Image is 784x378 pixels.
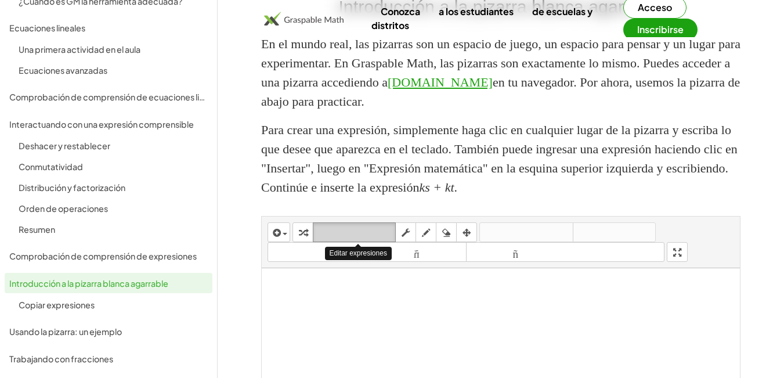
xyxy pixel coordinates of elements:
[623,19,698,41] button: Inscribirse
[479,222,573,242] button: deshacer
[9,92,225,102] font: Comprobación de comprensión de ecuaciones lineales
[268,242,467,262] button: tamaño_del_formato
[19,65,107,75] font: Ecuaciones avanzadas
[261,37,740,89] font: En el mundo real, las pizarras son un espacio de juego, un espacio para pensar y un lugar para ex...
[9,119,194,129] font: Interactuando con una expresión comprensible
[573,222,656,242] button: rehacer
[371,1,429,22] a: Conozca
[19,141,110,151] font: Deshacer y restablecer
[313,222,396,242] button: teclado
[9,278,168,289] font: Introducción a la pizarra blanca agarrable
[261,75,740,109] font: en tu navegador. Por ahora, usemos la pizarra de abajo para practicar.
[5,321,212,341] a: Usando la pizarra: un ejemplo
[469,247,662,258] font: tamaño_del_formato
[9,23,85,33] font: Ecuaciones lineales
[576,227,653,238] font: rehacer
[429,1,523,22] a: a los estudiantes
[482,227,570,238] font: deshacer
[9,354,113,364] font: Trabajando con fracciones
[19,300,95,310] font: Copiar expresiones
[19,182,125,193] font: Distribución y factorización
[371,1,592,36] a: de escuelas y distritos
[5,273,212,293] a: Introducción a la pizarra blanca agarrable
[5,114,212,134] a: Interactuando con una expresión comprensible
[261,123,738,195] font: Para crear una expresión, simplemente haga clic en cualquier lugar de la pizarra y escriba lo que...
[270,247,464,258] font: tamaño_del_formato
[5,87,212,107] a: Comprobación de comprensión de ecuaciones lineales
[638,1,672,13] font: Acceso
[19,224,55,235] font: Resumen
[381,5,420,17] font: Conozca
[388,75,493,89] a: [DOMAIN_NAME]
[9,251,197,261] font: Comprobación de comprensión de expresiones
[454,180,458,195] font: .
[5,348,212,369] a: Trabajando con fracciones
[316,227,393,238] font: teclado
[637,23,684,35] font: Inscribirse
[19,203,108,214] font: Orden de operaciones
[9,326,122,337] font: Usando la pizarra: un ejemplo
[419,180,454,195] font: ks + kt
[466,242,665,262] button: tamaño_del_formato
[19,161,83,172] font: Conmutatividad
[439,5,514,17] font: a los estudiantes
[5,246,212,266] a: Comprobación de comprensión de expresiones
[19,44,140,55] font: Una primera actividad en el aula
[5,17,212,38] a: Ecuaciones lineales
[330,249,387,257] font: Editar expresiones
